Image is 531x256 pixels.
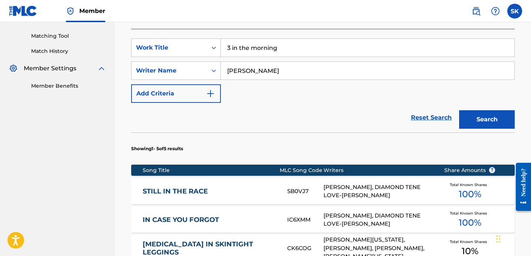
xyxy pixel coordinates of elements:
img: search [472,7,481,16]
div: Help [488,4,503,18]
a: STILL IN THE RACE [143,187,277,196]
button: Search [459,110,515,129]
div: [PERSON_NAME], DIAMOND TENE LOVE-[PERSON_NAME] [323,212,433,228]
div: SB0VJ7 [287,187,323,196]
div: CK6COG [287,244,323,253]
div: IC6XMM [287,216,323,224]
a: Matching Tool [31,32,106,40]
a: Member Benefits [31,82,106,90]
iframe: Resource Center [510,157,531,216]
span: ? [489,167,495,173]
div: MLC Song Code [280,166,323,174]
a: Public Search [469,4,484,18]
a: Match History [31,47,106,55]
span: Total Known Shares [450,239,490,245]
span: Member [79,7,105,15]
span: Total Known Shares [450,210,490,216]
a: IN CASE YOU FORGOT [143,216,277,224]
span: 100 % [459,216,481,229]
iframe: Chat Widget [494,220,531,256]
img: Top Rightsholder [66,7,75,16]
div: User Menu [507,4,522,18]
div: Drag [496,228,501,250]
span: Share Amounts [444,166,495,174]
div: Work Title [136,43,203,52]
img: help [491,7,500,16]
div: [PERSON_NAME], DIAMOND TENE LOVE-[PERSON_NAME] [323,183,433,200]
img: 9d2ae6d4665cec9f34b9.svg [206,89,215,98]
span: 100 % [459,188,481,201]
img: Member Settings [9,64,18,73]
p: Showing 1 - 5 of 5 results [131,145,183,152]
span: Total Known Shares [450,182,490,188]
img: expand [97,64,106,73]
button: Add Criteria [131,84,221,103]
img: MLC Logo [9,6,37,16]
div: Song Title [143,166,280,174]
form: Search Form [131,38,515,132]
div: Writer Name [136,66,203,75]
a: Reset Search [407,110,455,126]
span: Member Settings [24,64,76,73]
div: Writers [323,166,433,174]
